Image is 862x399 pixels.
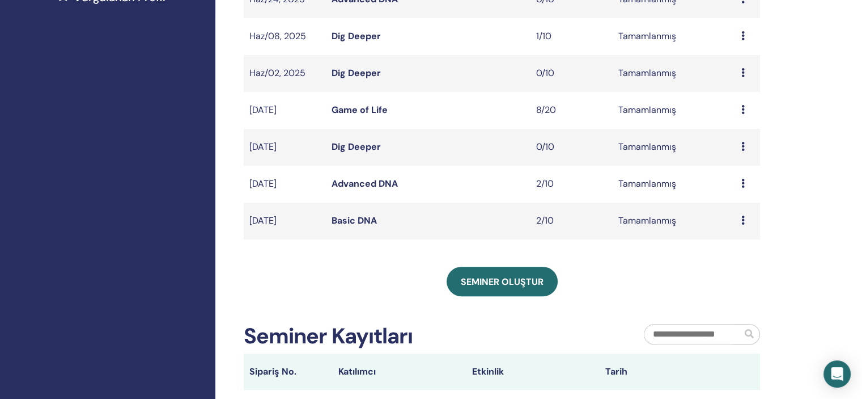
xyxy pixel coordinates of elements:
[332,30,381,42] a: Dig Deeper
[244,203,326,240] td: [DATE]
[466,354,600,390] th: Etkinlik
[530,55,613,92] td: 0/10
[244,18,326,55] td: Haz/08, 2025
[244,129,326,166] td: [DATE]
[244,324,413,350] h2: Seminer Kayıtları
[530,92,613,129] td: 8/20
[613,129,736,166] td: Tamamlanmış
[244,354,333,390] th: Sipariş No.
[530,166,613,203] td: 2/10
[530,18,613,55] td: 1/10
[823,360,851,388] div: Open Intercom Messenger
[332,141,381,153] a: Dig Deeper
[613,18,736,55] td: Tamamlanmış
[613,166,736,203] td: Tamamlanmış
[332,104,388,116] a: Game of Life
[244,92,326,129] td: [DATE]
[461,276,543,288] span: Seminer oluştur
[613,92,736,129] td: Tamamlanmış
[447,267,558,296] a: Seminer oluştur
[600,354,733,390] th: Tarih
[244,55,326,92] td: Haz/02, 2025
[333,354,466,390] th: Katılımcı
[332,215,377,226] a: Basic DNA
[332,178,398,190] a: Advanced DNA
[332,67,381,79] a: Dig Deeper
[530,129,613,166] td: 0/10
[613,55,736,92] td: Tamamlanmış
[530,203,613,240] td: 2/10
[244,166,326,203] td: [DATE]
[613,203,736,240] td: Tamamlanmış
